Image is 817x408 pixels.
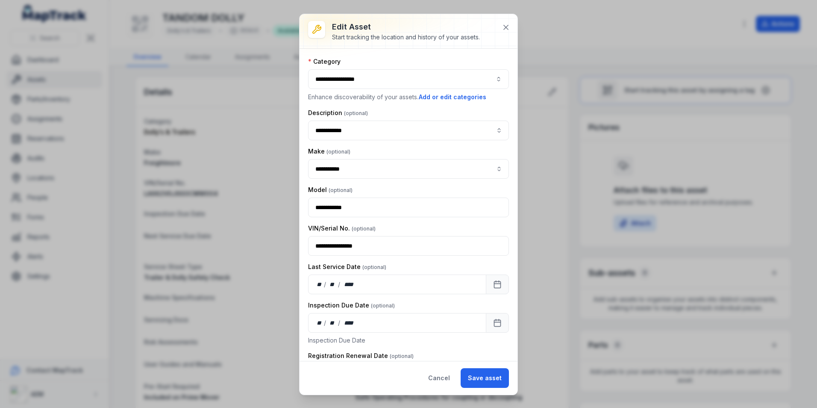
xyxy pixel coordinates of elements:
[308,121,509,140] input: asset-edit:description-label
[308,336,509,345] p: Inspection Due Date
[308,186,353,194] label: Model
[308,92,509,102] p: Enhance discoverability of your assets.
[338,280,341,289] div: /
[308,352,414,360] label: Registration Renewal Date
[308,147,350,156] label: Make
[341,319,357,327] div: year,
[308,57,341,66] label: Category
[308,159,509,179] input: asset-edit:cf[8261eee4-602e-4976-b39b-47b762924e3f]-label
[308,263,386,271] label: Last Service Date
[308,301,395,310] label: Inspection Due Date
[338,319,341,327] div: /
[418,92,487,102] button: Add or edit categories
[327,280,338,289] div: month,
[332,33,480,41] div: Start tracking the location and history of your assets.
[324,319,327,327] div: /
[332,21,480,33] h3: Edit asset
[308,109,368,117] label: Description
[308,224,376,233] label: VIN/Serial No.
[421,368,457,388] button: Cancel
[324,280,327,289] div: /
[315,280,324,289] div: day,
[315,319,324,327] div: day,
[461,368,509,388] button: Save asset
[327,319,338,327] div: month,
[486,275,509,294] button: Calendar
[486,313,509,333] button: Calendar
[341,280,357,289] div: year,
